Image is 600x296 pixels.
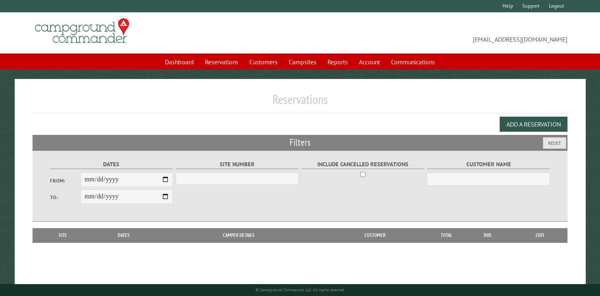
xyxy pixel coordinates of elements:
th: Site [36,228,89,242]
th: Total [431,228,462,242]
a: Reports [323,54,353,69]
label: To: [50,194,81,201]
a: Reservations [200,54,243,69]
th: Due [462,228,513,242]
label: Dates [50,160,173,169]
label: From: [50,177,81,185]
label: Customer Name [427,160,550,169]
button: Reset [543,137,566,149]
a: Communications [386,54,440,69]
label: Site Number [176,160,299,169]
h2: Filters [33,135,567,150]
small: © Campground Commander LLC. All rights reserved. [255,287,345,292]
th: Customer [319,228,431,242]
button: Add a Reservation [500,117,567,132]
th: Edit [513,228,567,242]
a: Account [354,54,385,69]
h1: Reservations [33,92,567,113]
span: [EMAIL_ADDRESS][DOMAIN_NAME] [300,22,568,44]
a: Campsites [284,54,321,69]
label: Include Cancelled Reservations [301,160,425,169]
th: Camper Details [158,228,319,242]
a: Dashboard [160,54,199,69]
a: Customers [245,54,282,69]
img: Campground Commander [33,15,132,46]
th: Dates [89,228,158,242]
